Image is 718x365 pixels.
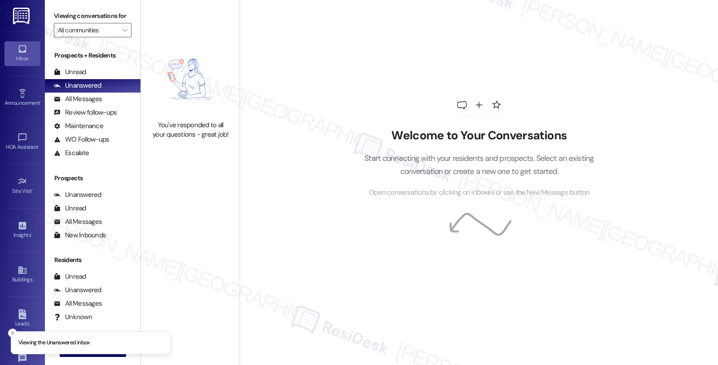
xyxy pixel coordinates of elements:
label: Viewing conversations for [54,9,131,23]
div: Unknown [54,312,92,322]
p: Start connecting with your residents and prospects. Select an existing conversation or create a n... [351,152,608,178]
div: Unanswered [54,81,101,90]
a: Site Visit • [4,174,40,198]
p: Viewing the Unanswered inbox [18,339,90,347]
a: Insights • [4,218,40,242]
div: Unread [54,272,86,281]
div: Unanswered [54,190,101,200]
div: All Messages [54,217,102,227]
div: Residents [45,255,140,265]
div: New Inbounds [54,231,106,240]
a: HOA Assistant [4,130,40,154]
div: Prospects + Residents [45,51,140,60]
div: Unanswered [54,285,101,295]
h2: Welcome to Your Conversations [351,129,608,143]
div: All Messages [54,94,102,104]
div: Review follow-ups [54,108,117,117]
div: Unread [54,67,86,77]
div: Prospects [45,174,140,183]
input: All communities [58,23,117,37]
div: Unread [54,204,86,213]
span: Open conversations by clicking on inboxes or use the New Message button [369,187,589,198]
img: empty-state [151,43,230,116]
span: • [31,231,32,237]
span: • [32,187,34,193]
div: Escalate [54,148,89,158]
img: ResiDesk Logo [13,8,31,24]
div: All Messages [54,299,102,308]
div: Maintenance [54,121,103,131]
a: Inbox [4,41,40,66]
div: You've responded to all your questions - great job! [151,120,230,140]
a: Leads [4,307,40,331]
i:  [122,27,127,34]
button: Close toast [8,329,17,338]
div: WO Follow-ups [54,135,109,144]
a: Buildings [4,263,40,287]
span: • [40,98,41,105]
